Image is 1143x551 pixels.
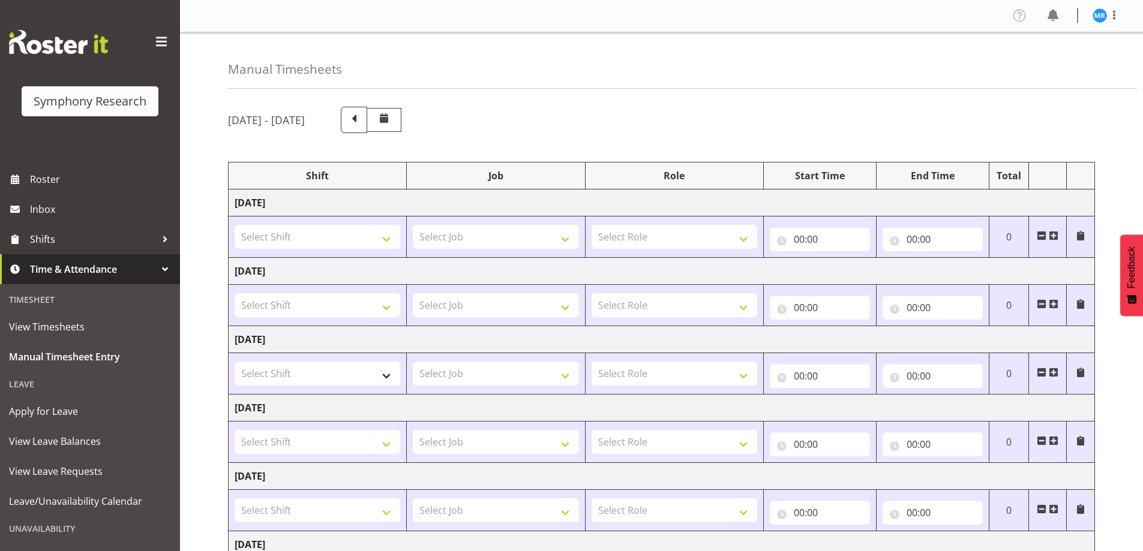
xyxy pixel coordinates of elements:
[30,170,174,188] span: Roster
[3,456,177,486] a: View Leave Requests
[995,168,1023,183] div: Total
[770,296,870,320] input: Click to select...
[3,426,177,456] a: View Leave Balances
[1093,8,1107,23] img: michael-robinson11856.jpg
[9,30,108,54] img: Rosterit website logo
[228,62,342,76] h4: Manual Timesheets
[883,501,983,525] input: Click to select...
[989,490,1029,531] td: 0
[229,326,1095,353] td: [DATE]
[30,230,156,248] span: Shifts
[989,353,1029,395] td: 0
[34,92,146,110] div: Symphony Research
[30,200,174,218] span: Inbox
[989,421,1029,463] td: 0
[3,287,177,312] div: Timesheet
[9,432,171,450] span: View Leave Balances
[229,258,1095,285] td: [DATE]
[989,285,1029,326] td: 0
[229,395,1095,421] td: [DATE]
[3,396,177,426] a: Apply for Leave
[770,364,870,388] input: Click to select...
[413,168,578,183] div: Job
[229,463,1095,490] td: [DATE]
[3,516,177,541] div: Unavailability
[3,486,177,516] a: Leave/Unavailability Calendar
[770,227,870,251] input: Click to select...
[9,492,171,510] span: Leave/Unavailability Calendar
[235,168,400,183] div: Shift
[883,364,983,388] input: Click to select...
[3,312,177,342] a: View Timesheets
[229,189,1095,216] td: [DATE]
[883,168,983,183] div: End Time
[592,168,757,183] div: Role
[770,501,870,525] input: Click to select...
[770,168,870,183] div: Start Time
[9,318,171,336] span: View Timesheets
[883,296,983,320] input: Click to select...
[9,348,171,366] span: Manual Timesheet Entry
[3,372,177,396] div: Leave
[30,260,156,278] span: Time & Attendance
[1126,246,1137,288] span: Feedback
[1120,234,1143,316] button: Feedback - Show survey
[9,402,171,420] span: Apply for Leave
[770,432,870,456] input: Click to select...
[883,227,983,251] input: Click to select...
[3,342,177,372] a: Manual Timesheet Entry
[883,432,983,456] input: Click to select...
[228,113,305,127] h5: [DATE] - [DATE]
[989,216,1029,258] td: 0
[9,462,171,480] span: View Leave Requests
